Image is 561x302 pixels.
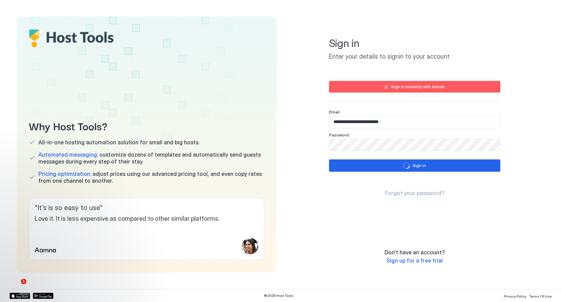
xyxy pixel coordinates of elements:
[329,37,500,50] span: Sign in
[329,109,340,114] span: Email
[329,139,500,151] input: Input Field
[33,293,53,299] a: Google Play Store
[35,204,258,212] span: " It’s is so easy to use "
[38,139,199,146] span: All-in-one hosting automation solution for small and big hosts.
[329,132,349,137] span: Password
[391,84,445,90] div: Sign in instantly with Airbnb
[35,215,258,223] span: Love it. It is less expensive as compared to other similar platforms.
[385,190,444,196] span: Forgot your password?
[38,151,264,165] span: customize dozens of templates and automatically send guests messages during every step of their s...
[529,292,551,299] a: Terms Of Use
[29,118,264,133] span: Why Host Tools?
[10,293,30,299] a: App Store
[38,170,264,184] span: adjust prices using our advanced pricing tool, and even copy rates from one channel to another.
[242,238,258,254] div: profile
[403,162,410,169] div: loading
[504,292,526,299] a: Privacy Policy
[5,235,142,283] iframe: Intercom notifications message
[504,294,526,298] span: Privacy Policy
[329,53,500,61] span: Enter your details to signin to your account
[7,279,23,295] iframe: Intercom live chat
[385,249,445,256] span: Don't have an account?
[38,151,98,158] span: Automated messaging:
[21,279,26,284] span: 1
[329,81,500,93] button: Sign in instantly with Airbnb
[387,257,443,264] a: Sign up for a free trial
[385,190,444,197] a: Forgot your password?
[329,116,500,128] input: Input Field
[264,293,294,298] span: © 2025 Host Tools
[38,170,91,177] span: Pricing optimization:
[529,294,551,298] span: Terms Of Use
[329,159,500,172] button: loadingSign in
[413,162,426,169] div: Sign in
